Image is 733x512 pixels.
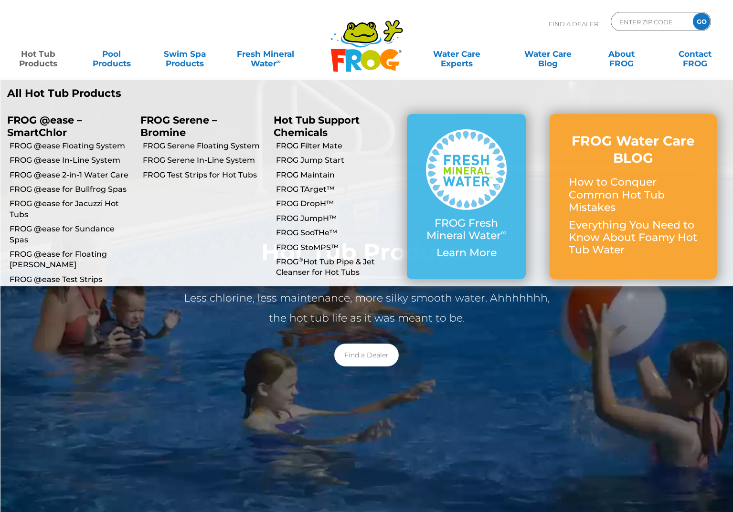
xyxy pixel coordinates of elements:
a: All Hot Tub Products [7,87,360,100]
sup: ∞ [276,58,281,65]
a: Water CareExperts [410,44,503,63]
a: FROG Fresh Mineral Water∞ Learn More [426,129,507,264]
a: Find a Dealer [334,344,399,366]
a: Hot TubProducts [10,44,67,63]
sup: ® [298,256,303,263]
p: FROG Fresh Mineral Water [426,217,507,242]
a: Water CareBlog [520,44,577,63]
p: How to Conquer Common Hot Tub Mistakes [569,176,698,214]
a: FROG Serene Floating System [143,141,266,151]
a: FROG JumpH™ [276,213,400,224]
a: Hot Tub Support Chemicals [274,114,360,138]
a: FROG @ease for Floating [PERSON_NAME] [10,249,133,271]
a: AboutFROG [593,44,650,63]
a: FROG Serene In-Line System [143,155,266,166]
sup: ∞ [501,228,507,237]
a: FROG TArget™ [276,184,400,195]
input: GO [693,13,710,30]
a: FROG Test Strips for Hot Tubs [143,170,266,180]
a: Swim SpaProducts [157,44,214,63]
a: FROG @ease In-Line System [10,155,133,166]
a: FROG DropH™ [276,199,400,209]
a: FROG @ease for Jacuzzi Hot Tubs [10,199,133,220]
a: ContactFROG [666,44,723,63]
p: Everything You Need to Know About Foamy Hot Tub Water [569,219,698,257]
a: Fresh MineralWater∞ [230,44,301,63]
a: FROG Maintain [276,170,400,180]
a: FROG Water Care BLOG How to Conquer Common Hot Tub Mistakes Everything You Need to Know About Foa... [569,132,698,261]
a: FROG Jump Start [276,155,400,166]
p: FROG Serene – Bromine [140,114,259,138]
a: FROG @ease 2-in-1 Water Care [10,170,133,180]
a: FROG @ease for Bullfrog Spas [10,184,133,195]
h3: FROG Water Care BLOG [569,132,698,167]
a: FROG®Hot Tub Pipe & Jet Cleanser for Hot Tubs [276,257,400,278]
a: FROG @ease Floating System [10,141,133,151]
a: FROG @ease for Sundance Spas [10,224,133,245]
p: Learn More [426,247,507,259]
a: PoolProducts [83,44,140,63]
a: FROG Filter Mate [276,141,400,151]
a: FROG SooTHe™ [276,228,400,238]
p: Find A Dealer [549,12,598,36]
input: Zip Code Form [618,15,683,29]
a: FROG StoMPS™ [276,242,400,253]
p: Less chlorine, less maintenance, more silky smooth water. Ahhhhhhh, the hot tub life as it was me... [176,288,558,328]
p: FROG @ease – SmartChlor [7,114,126,138]
a: FROG @ease Test Strips [10,274,133,285]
